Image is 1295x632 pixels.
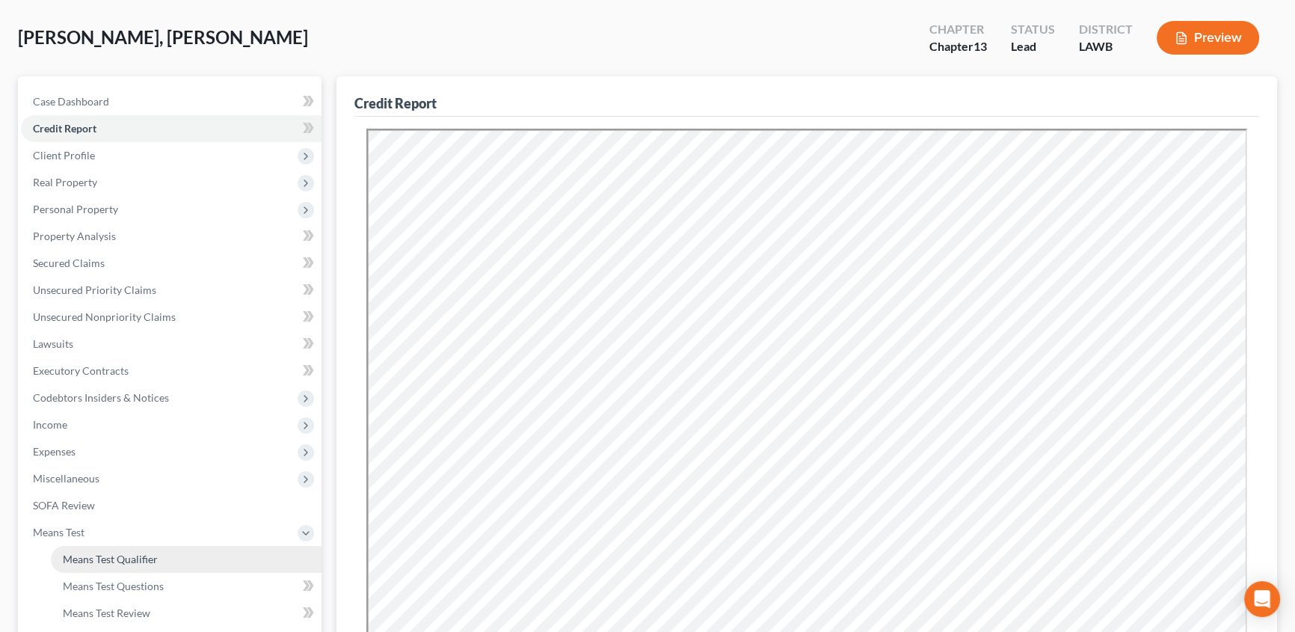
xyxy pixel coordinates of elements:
[33,122,96,135] span: Credit Report
[33,203,118,215] span: Personal Property
[21,331,322,358] a: Lawsuits
[21,358,322,384] a: Executory Contracts
[33,418,67,431] span: Income
[51,546,322,573] a: Means Test Qualifier
[33,337,73,350] span: Lawsuits
[33,149,95,162] span: Client Profile
[354,94,437,112] div: Credit Report
[33,310,176,323] span: Unsecured Nonpriority Claims
[18,26,308,48] span: [PERSON_NAME], [PERSON_NAME]
[929,38,987,55] div: Chapter
[33,176,97,188] span: Real Property
[63,607,150,619] span: Means Test Review
[33,95,109,108] span: Case Dashboard
[1157,21,1259,55] button: Preview
[33,445,76,458] span: Expenses
[21,304,322,331] a: Unsecured Nonpriority Claims
[33,472,99,485] span: Miscellaneous
[21,88,322,115] a: Case Dashboard
[33,257,105,269] span: Secured Claims
[33,364,129,377] span: Executory Contracts
[63,553,158,565] span: Means Test Qualifier
[973,39,987,53] span: 13
[21,277,322,304] a: Unsecured Priority Claims
[1079,38,1133,55] div: LAWB
[1011,21,1055,38] div: Status
[63,580,164,592] span: Means Test Questions
[51,600,322,627] a: Means Test Review
[51,573,322,600] a: Means Test Questions
[1079,21,1133,38] div: District
[929,21,987,38] div: Chapter
[21,250,322,277] a: Secured Claims
[21,223,322,250] a: Property Analysis
[33,526,84,539] span: Means Test
[33,391,169,404] span: Codebtors Insiders & Notices
[33,499,95,512] span: SOFA Review
[1011,38,1055,55] div: Lead
[21,115,322,142] a: Credit Report
[1244,581,1280,617] div: Open Intercom Messenger
[33,230,116,242] span: Property Analysis
[33,283,156,296] span: Unsecured Priority Claims
[21,492,322,519] a: SOFA Review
